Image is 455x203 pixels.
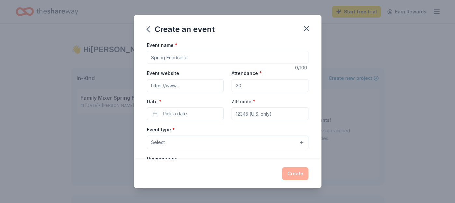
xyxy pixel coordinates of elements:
[147,107,224,120] button: Pick a date
[163,110,187,118] span: Pick a date
[232,79,308,92] input: 20
[295,64,308,72] div: 0 /100
[232,107,308,120] input: 12345 (U.S. only)
[232,98,255,105] label: ZIP code
[147,51,308,64] input: Spring Fundraiser
[147,24,215,35] div: Create an event
[147,79,224,92] input: https://www...
[147,70,179,77] label: Event website
[232,70,262,77] label: Attendance
[147,136,308,149] button: Select
[147,126,175,133] label: Event type
[151,138,165,146] span: Select
[147,42,178,49] label: Event name
[147,98,224,105] label: Date
[147,155,177,162] label: Demographic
